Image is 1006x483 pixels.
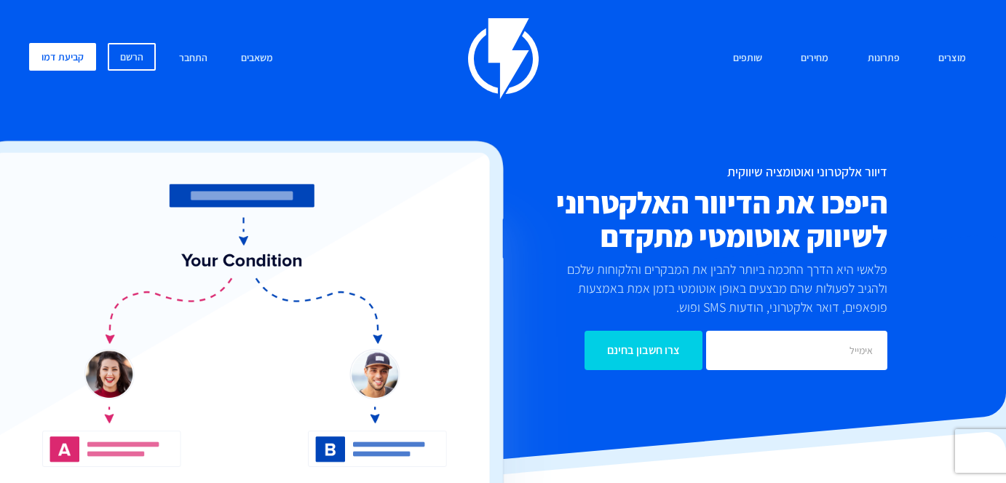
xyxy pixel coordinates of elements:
input: צרו חשבון בחינם [585,331,702,370]
a: משאבים [230,43,284,74]
a: שותפים [722,43,773,74]
a: פתרונות [857,43,911,74]
a: התחבר [168,43,218,74]
h1: דיוור אלקטרוני ואוטומציה שיווקית [435,165,887,179]
a: קביעת דמו [29,43,96,71]
p: פלאשי היא הדרך החכמה ביותר להבין את המבקרים והלקוחות שלכם ולהגיב לפעולות שהם מבצעים באופן אוטומטי... [553,260,887,316]
input: אימייל [706,331,887,370]
a: הרשם [108,43,156,71]
h2: היפכו את הדיוור האלקטרוני לשיווק אוטומטי מתקדם [435,186,887,253]
a: מוצרים [927,43,977,74]
a: מחירים [790,43,839,74]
